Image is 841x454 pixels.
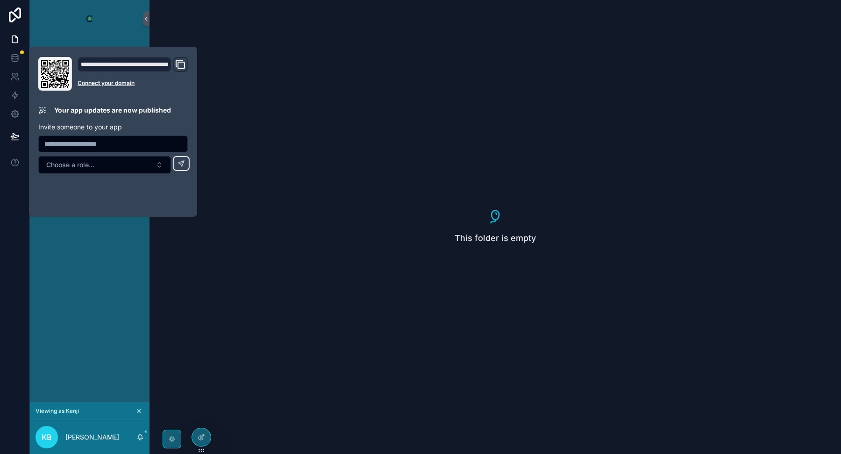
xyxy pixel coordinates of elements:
[78,79,188,87] a: Connect your domain
[38,156,171,174] button: Select Button
[36,44,144,61] a: Welcome Page
[455,232,536,245] span: This folder is empty
[36,407,79,415] span: Viewing as Kenji
[82,11,97,26] img: App logo
[46,160,94,170] span: Choose a role...
[38,122,188,132] p: Invite someone to your app
[65,433,119,442] p: [PERSON_NAME]
[30,37,150,166] div: scrollable content
[78,57,188,91] div: Domain and Custom Link
[42,432,52,443] span: KB
[54,106,171,115] p: Your app updates are now published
